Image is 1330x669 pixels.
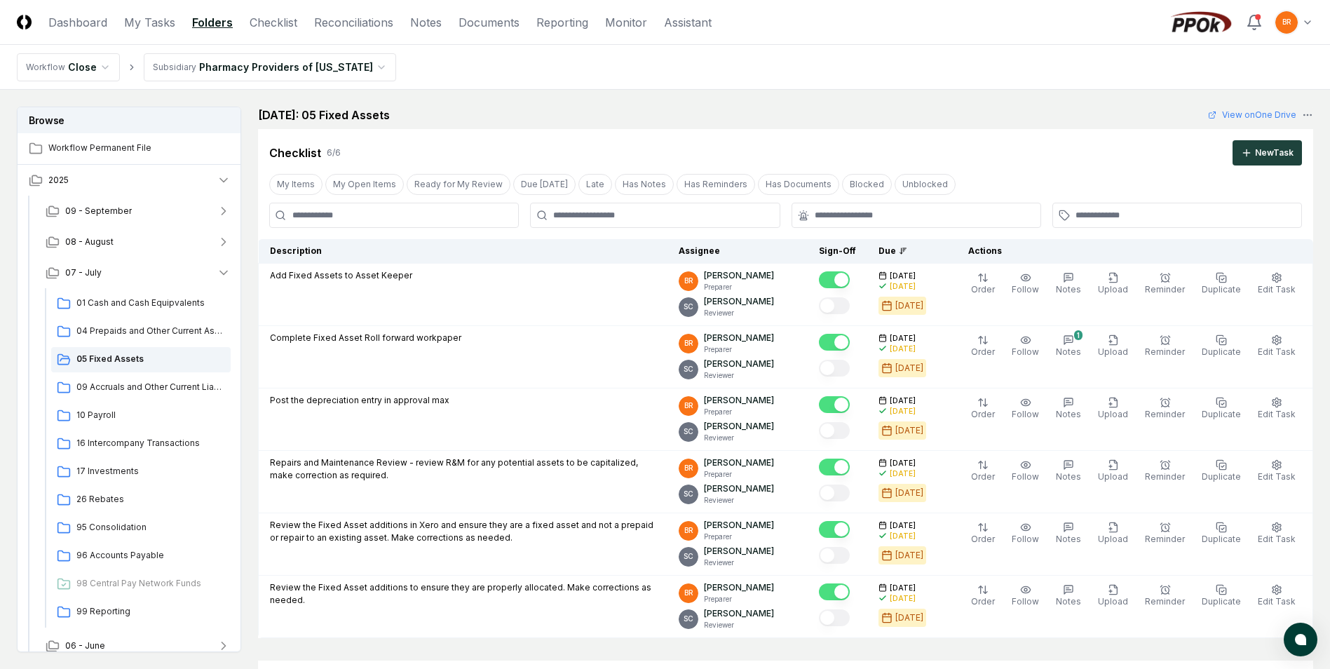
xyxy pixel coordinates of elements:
span: Notes [1056,284,1081,295]
p: [PERSON_NAME] [704,394,774,407]
span: Notes [1056,596,1081,607]
a: Documents [459,14,520,31]
a: 96 Accounts Payable [51,543,231,569]
img: Logo [17,15,32,29]
button: Mark complete [819,583,850,600]
button: NewTask [1233,140,1302,165]
a: 16 Intercompany Transactions [51,431,231,457]
span: SC [684,364,693,374]
button: Edit Task [1255,269,1298,299]
p: [PERSON_NAME] [704,332,774,344]
div: New Task [1255,147,1294,159]
button: 07 - July [34,257,242,288]
button: Order [968,332,998,361]
span: Notes [1056,534,1081,544]
div: [DATE] [890,281,916,292]
span: Workflow Permanent File [48,142,231,154]
p: Review the Fixed Asset additions to ensure they are properly allocated. Make corrections as needed. [270,581,656,607]
span: 05 Fixed Assets [76,353,225,365]
button: Order [968,269,998,299]
p: [PERSON_NAME] [704,420,774,433]
button: Upload [1095,394,1131,424]
span: Edit Task [1258,346,1296,357]
p: Post the depreciation entry in approval max [270,394,449,407]
button: Notes [1053,519,1084,548]
span: BR [684,525,693,536]
button: Follow [1009,269,1042,299]
span: Duplicate [1202,471,1241,482]
a: 17 Investments [51,459,231,485]
span: Reminder [1145,284,1185,295]
span: BR [684,276,693,286]
span: BR [684,338,693,349]
p: Complete Fixed Asset Roll forward workpaper [270,332,461,344]
p: Preparer [704,594,774,604]
span: SC [684,489,693,499]
span: 06 - June [65,640,105,652]
span: [DATE] [890,583,916,593]
button: 06 - June [34,630,242,661]
span: 99 Reporting [76,605,225,618]
button: Blocked [842,174,892,195]
span: Edit Task [1258,471,1296,482]
span: Duplicate [1202,596,1241,607]
button: Duplicate [1199,519,1244,548]
span: 96 Accounts Payable [76,549,225,562]
span: Reminder [1145,409,1185,419]
span: Duplicate [1202,534,1241,544]
p: [PERSON_NAME] [704,295,774,308]
button: Duplicate [1199,457,1244,486]
button: Notes [1053,269,1084,299]
span: Follow [1012,471,1039,482]
p: [PERSON_NAME] [704,545,774,557]
p: Review the Fixed Asset additions in Xero and ensure they are a fixed asset and not a prepaid or r... [270,519,656,544]
span: Reminder [1145,596,1185,607]
button: atlas-launcher [1284,623,1317,656]
button: Late [578,174,612,195]
button: Follow [1009,332,1042,361]
span: Order [971,596,995,607]
p: [PERSON_NAME] [704,519,774,532]
button: Upload [1095,332,1131,361]
div: [DATE] [895,487,923,499]
a: Notes [410,14,442,31]
a: 95 Consolidation [51,515,231,541]
button: Unblocked [895,174,956,195]
button: Mark complete [819,521,850,538]
button: Mark complete [819,547,850,564]
button: Duplicate [1199,394,1244,424]
span: 95 Consolidation [76,521,225,534]
button: Duplicate [1199,581,1244,611]
button: Reminder [1142,269,1188,299]
span: Order [971,284,995,295]
span: Follow [1012,284,1039,295]
button: Notes [1053,394,1084,424]
button: Edit Task [1255,457,1298,486]
img: PPOk logo [1167,11,1235,34]
p: Preparer [704,344,774,355]
button: 08 - August [34,227,242,257]
span: Upload [1098,284,1128,295]
div: Subsidiary [153,61,196,74]
button: Reminder [1142,519,1188,548]
button: 2025 [18,165,242,196]
span: Reminder [1145,346,1185,357]
div: [DATE] [890,468,916,479]
span: 2025 [48,174,69,187]
div: [DATE] [890,593,916,604]
span: Reminder [1145,534,1185,544]
button: 09 - September [34,196,242,227]
p: Add Fixed Assets to Asset Keeper [270,269,412,282]
span: Notes [1056,346,1081,357]
button: Edit Task [1255,332,1298,361]
div: Checklist [269,144,321,161]
a: Reconciliations [314,14,393,31]
button: Follow [1009,457,1042,486]
p: Reviewer [704,370,774,381]
span: [DATE] [890,396,916,406]
a: View onOne Drive [1208,109,1296,121]
span: BR [684,463,693,473]
span: 07 - July [65,266,102,279]
div: [DATE] [890,344,916,354]
a: Workflow Permanent File [18,133,242,164]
